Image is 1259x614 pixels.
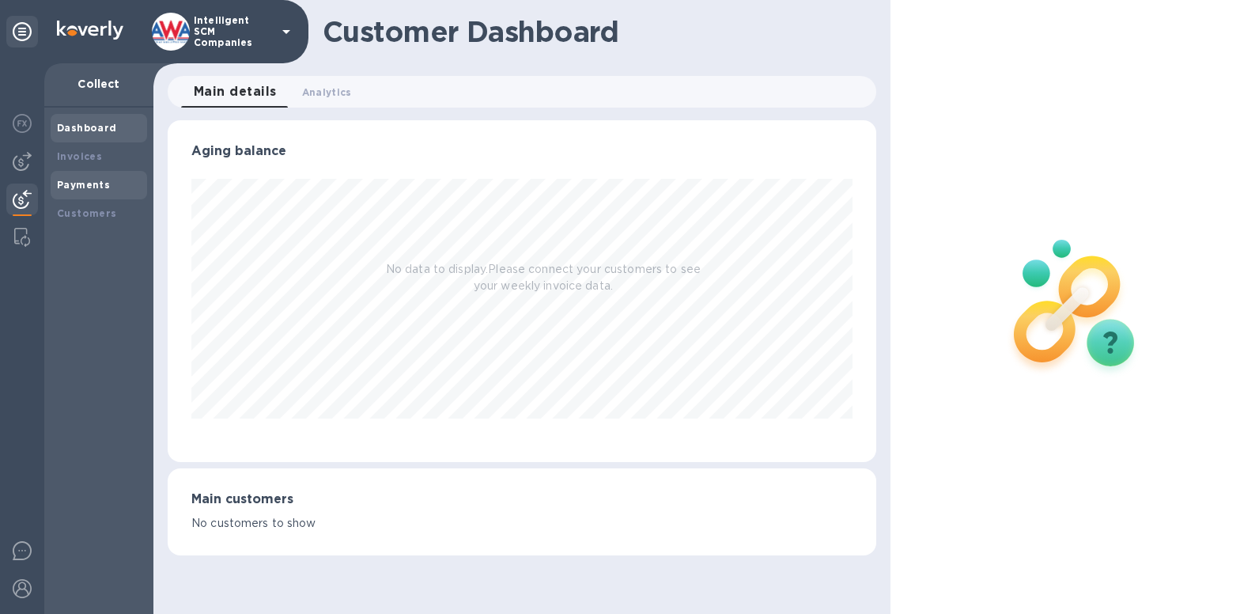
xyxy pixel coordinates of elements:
[57,122,117,134] b: Dashboard
[6,16,38,47] div: Unpin categories
[57,21,123,40] img: Logo
[57,179,110,191] b: Payments
[57,76,141,92] p: Collect
[57,150,102,162] b: Invoices
[191,515,853,532] p: No customers to show
[191,492,853,507] h3: Main customers
[57,207,117,219] b: Customers
[323,15,865,48] h1: Customer Dashboard
[191,144,853,159] h3: Aging balance
[194,15,273,48] p: Intelligent SCM Companies
[194,81,277,103] span: Main details
[302,84,352,100] span: Analytics
[13,114,32,133] img: Foreign exchange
